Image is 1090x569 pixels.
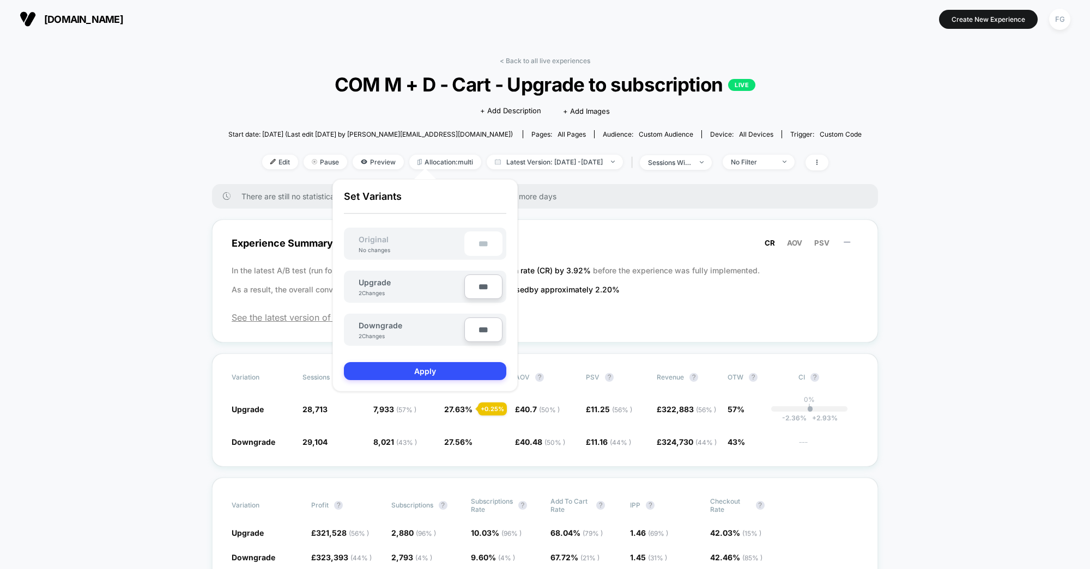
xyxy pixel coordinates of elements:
div: No changes [348,247,401,253]
span: Experience Summary (Conversion Rate) [232,231,858,255]
div: 2 Changes [359,333,391,339]
button: Apply [344,362,506,380]
span: £ [586,405,632,414]
button: PSV [811,238,833,248]
span: IPP [630,501,640,509]
span: 2.93 % [807,414,838,422]
span: OTW [728,373,788,382]
span: Revenue [657,373,684,381]
span: + [812,414,816,422]
span: Downgrade [232,437,275,446]
span: ( 85 % ) [742,554,762,562]
span: 10.03 % [471,528,522,537]
button: ? [756,501,765,510]
span: ( 44 % ) [350,554,372,562]
div: 2 Changes [359,290,391,296]
p: LIVE [728,79,755,91]
span: Subscriptions [391,501,433,509]
button: ? [518,501,527,510]
span: 2,793 [391,553,432,562]
span: £ [311,553,372,562]
div: + 0.25 % [478,402,507,415]
span: Custom Audience [639,130,693,138]
span: 43% [728,437,745,446]
span: Sessions [302,373,330,381]
span: | [628,155,640,170]
p: In the latest A/B test (run for 7 days), before the experience was fully implemented. As a result... [232,261,858,299]
span: CR [765,238,775,247]
span: Variation [232,497,292,513]
button: ? [334,501,343,510]
span: 27.56 % [444,437,473,446]
img: end [312,159,317,164]
span: £ [515,405,560,414]
div: sessions with impression [648,158,692,167]
span: ( 15 % ) [742,529,761,537]
img: edit [270,159,276,164]
span: 67.72 % [550,553,599,562]
img: end [783,161,786,163]
span: all pages [558,130,586,138]
span: Edit [262,155,298,169]
span: 11.16 [591,437,631,446]
span: 29,104 [302,437,328,446]
span: ( 21 % ) [580,554,599,562]
span: Downgrade [359,321,402,330]
span: 1.45 [630,553,667,562]
span: ( 44 % ) [610,438,631,446]
span: Latest Version: [DATE] - [DATE] [487,155,623,169]
span: ( 4 % ) [415,554,432,562]
span: 27.63 % [444,405,473,414]
button: ? [596,501,605,510]
span: 9.60 % [471,553,515,562]
span: ( 56 % ) [349,529,369,537]
button: ? [535,373,544,382]
span: Add To Cart Rate [550,497,591,513]
span: Profit [311,501,329,509]
span: PSV [586,373,599,381]
span: CI [798,373,858,382]
a: < Back to all live experiences [500,57,590,65]
span: --- [798,439,858,447]
span: 11.25 [591,405,632,414]
span: £ [657,437,717,446]
div: Audience: [603,130,693,138]
img: calendar [495,159,501,164]
span: Custom Code [820,130,862,138]
button: FG [1046,8,1074,30]
button: ? [749,373,758,382]
span: ( 69 % ) [648,529,668,537]
span: 57% [728,405,744,414]
span: Upgrade [232,405,264,414]
div: No Filter [731,158,774,166]
div: Pages: [531,130,586,138]
span: COM M + D - Cart - Upgrade to subscription [260,73,829,96]
div: Trigger: [790,130,862,138]
span: See the latest version of the report [232,312,858,323]
button: ? [605,373,614,382]
span: ( 57 % ) [396,406,416,414]
span: £ [657,405,716,414]
span: Allocation: multi [409,155,481,169]
span: all devices [739,130,773,138]
span: Preview [353,155,404,169]
p: | [808,403,810,412]
button: [DOMAIN_NAME] [16,10,126,28]
span: £ [311,528,369,537]
span: ( 4 % ) [498,554,515,562]
span: Pause [304,155,347,169]
span: 323,393 [316,553,372,562]
button: AOV [784,238,806,248]
span: £ [515,437,565,446]
span: 42.46 % [710,553,762,562]
span: ( 96 % ) [416,529,436,537]
p: Set Variants [344,191,506,214]
span: ( 44 % ) [695,438,717,446]
span: 324,730 [662,437,717,446]
span: 321,528 [316,528,369,537]
span: Downgrade [232,553,275,562]
span: -2.36 % [782,414,807,422]
span: AOV [787,238,802,247]
span: Variation [232,373,292,382]
span: Upgrade [359,278,391,287]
